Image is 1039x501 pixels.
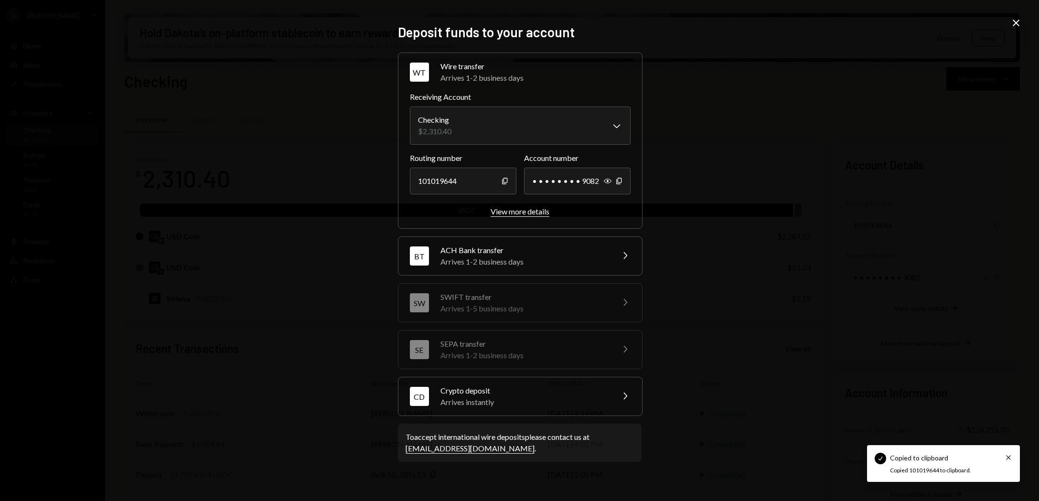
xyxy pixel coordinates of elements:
div: Arrives 1-2 business days [440,72,631,84]
label: Account number [524,152,631,164]
div: Arrives 1-5 business days [440,303,608,314]
div: ACH Bank transfer [440,245,608,256]
div: View more details [491,207,549,216]
div: SE [410,340,429,359]
div: SW [410,293,429,312]
button: SWSWIFT transferArrives 1-5 business days [398,284,642,322]
div: • • • • • • • • 9082 [524,168,631,194]
div: 101019644 [410,168,516,194]
label: Receiving Account [410,91,631,103]
button: BTACH Bank transferArrives 1-2 business days [398,237,642,275]
div: WT [410,63,429,82]
div: Arrives 1-2 business days [440,256,608,267]
button: Receiving Account [410,107,631,145]
a: [EMAIL_ADDRESS][DOMAIN_NAME] [406,444,535,454]
div: BT [410,246,429,266]
div: SWIFT transfer [440,291,608,303]
div: CD [410,387,429,406]
button: CDCrypto depositArrives instantly [398,377,642,416]
button: View more details [491,207,549,217]
div: Arrives 1-2 business days [440,350,608,361]
div: WTWire transferArrives 1-2 business days [410,91,631,217]
div: Copied 101019644 to clipboard. [890,467,991,475]
div: To accept international wire deposits please contact us at . [406,431,634,454]
label: Routing number [410,152,516,164]
div: Wire transfer [440,61,631,72]
button: SESEPA transferArrives 1-2 business days [398,330,642,369]
div: Crypto deposit [440,385,608,396]
div: Arrives instantly [440,396,608,408]
h2: Deposit funds to your account [398,23,642,42]
div: SEPA transfer [440,338,608,350]
div: Copied to clipboard [890,453,948,463]
button: WTWire transferArrives 1-2 business days [398,53,642,91]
